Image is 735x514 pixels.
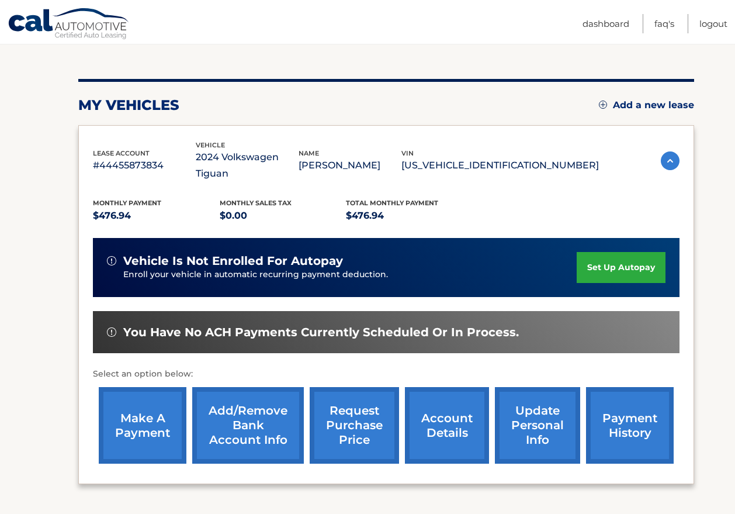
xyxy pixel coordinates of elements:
[577,252,665,283] a: set up autopay
[401,157,599,174] p: [US_VEHICLE_IDENTIFICATION_NUMBER]
[123,325,519,340] span: You have no ACH payments currently scheduled or in process.
[346,208,473,224] p: $476.94
[99,387,186,464] a: make a payment
[93,367,679,381] p: Select an option below:
[401,149,414,157] span: vin
[583,14,629,33] a: Dashboard
[8,8,130,42] a: Cal Automotive
[495,387,580,464] a: update personal info
[78,96,179,114] h2: my vehicles
[299,157,401,174] p: [PERSON_NAME]
[107,327,116,337] img: alert-white.svg
[192,387,304,464] a: Add/Remove bank account info
[123,254,343,268] span: vehicle is not enrolled for autopay
[346,199,438,207] span: Total Monthly Payment
[299,149,319,157] span: name
[586,387,674,464] a: payment history
[599,99,694,111] a: Add a new lease
[196,141,225,149] span: vehicle
[310,387,399,464] a: request purchase price
[654,14,674,33] a: FAQ's
[405,387,489,464] a: account details
[220,199,292,207] span: Monthly sales Tax
[93,157,196,174] p: #44455873834
[123,268,577,281] p: Enroll your vehicle in automatic recurring payment deduction.
[93,208,220,224] p: $476.94
[196,149,299,182] p: 2024 Volkswagen Tiguan
[599,101,607,109] img: add.svg
[93,149,150,157] span: lease account
[661,151,679,170] img: accordion-active.svg
[107,256,116,265] img: alert-white.svg
[220,208,346,224] p: $0.00
[699,14,727,33] a: Logout
[93,199,161,207] span: Monthly Payment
